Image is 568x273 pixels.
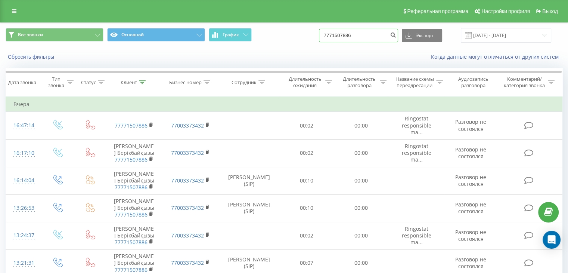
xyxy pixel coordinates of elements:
[115,211,148,218] a: 77771507886
[171,259,204,266] a: 77003373432
[106,167,162,194] td: [PERSON_NAME] Берікбайқызы
[334,139,388,167] td: 00:00
[402,225,431,246] span: Ringostat responsible ma...
[106,194,162,222] td: [PERSON_NAME] Берікбайқызы
[121,79,137,86] div: Клиент
[8,79,36,86] div: Дата звонка
[455,174,486,187] span: Разговор не состоялся
[223,32,239,37] span: График
[13,118,33,133] div: 16:47:14
[402,115,431,135] span: Ringostat responsible ma...
[455,228,486,242] span: Разговор не состоялся
[209,28,252,42] button: График
[334,194,388,222] td: 00:00
[6,97,562,112] td: Вчера
[455,256,486,270] span: Разговор не состоялся
[280,167,334,194] td: 00:10
[286,76,324,89] div: Длительность ожидания
[115,156,148,163] a: 77771507886
[402,29,442,42] button: Экспорт
[6,28,103,42] button: Все звонки
[18,32,43,38] span: Все звонки
[280,112,334,139] td: 00:02
[232,79,257,86] div: Сотрудник
[319,29,398,42] input: Поиск по номеру
[219,167,280,194] td: [PERSON_NAME] (SIP)
[455,118,486,132] span: Разговор не состоялся
[13,146,33,160] div: 16:17:10
[171,204,204,211] a: 77003373432
[407,8,468,14] span: Реферальная программа
[171,122,204,129] a: 77003373432
[115,122,148,129] a: 77771507886
[502,76,546,89] div: Комментарий/категория звонка
[47,76,65,89] div: Тип звонка
[455,201,486,215] span: Разговор не состоялся
[334,112,388,139] td: 00:00
[13,201,33,215] div: 13:26:53
[334,222,388,249] td: 00:00
[13,173,33,188] div: 16:14:04
[115,184,148,191] a: 77771507886
[6,53,58,60] button: Сбросить фильтры
[395,76,434,89] div: Название схемы переадресации
[280,222,334,249] td: 00:02
[542,8,558,14] span: Выход
[107,28,205,42] button: Основной
[169,79,202,86] div: Бизнес номер
[171,149,204,156] a: 77003373432
[106,139,162,167] td: [PERSON_NAME] Берікбайқызы
[481,8,530,14] span: Настройки профиля
[115,239,148,246] a: 77771507886
[81,79,96,86] div: Статус
[451,76,495,89] div: Аудиозапись разговора
[543,231,561,249] div: Open Intercom Messenger
[13,256,33,270] div: 13:21:31
[455,146,486,160] span: Разговор не состоялся
[280,139,334,167] td: 00:02
[171,177,204,184] a: 77003373432
[402,142,431,163] span: Ringostat responsible ma...
[106,222,162,249] td: [PERSON_NAME] Берікбайқызы
[334,167,388,194] td: 00:00
[280,194,334,222] td: 00:10
[219,194,280,222] td: [PERSON_NAME] (SIP)
[341,76,378,89] div: Длительность разговора
[431,53,562,60] a: Когда данные могут отличаться от других систем
[13,228,33,243] div: 13:24:37
[171,232,204,239] a: 77003373432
